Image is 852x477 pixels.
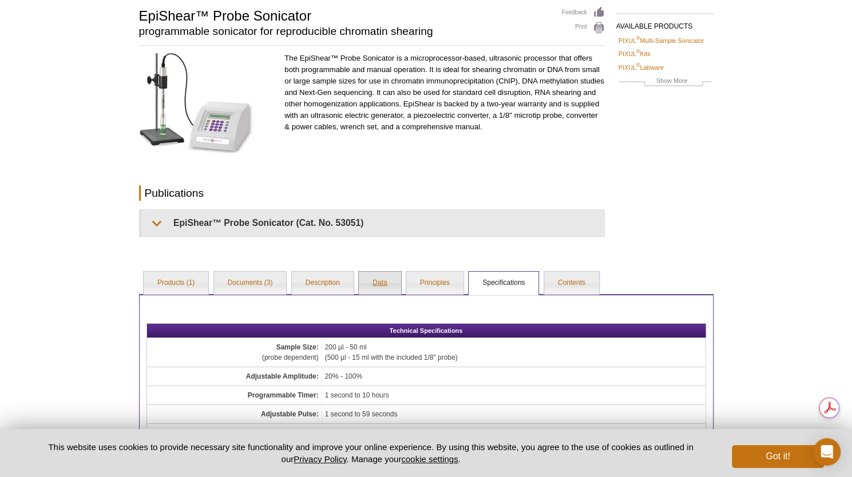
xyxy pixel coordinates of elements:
[813,438,841,466] div: Open Intercom Messenger
[139,185,605,201] h2: Publications
[147,324,706,338] th: Technical Specifications
[294,454,346,464] a: Privacy Policy
[322,386,706,405] td: 1 second to 10 hours
[144,272,208,295] a: Products (1)
[139,6,550,23] h1: EpiShear™ Probe Sonicator
[619,49,651,59] a: PIXUL®Kits
[322,405,706,424] td: 1 second to 59 seconds
[359,272,401,295] a: Data
[248,391,319,399] b: Programmable Timer:
[139,53,253,153] img: Click on the image for more information on the EpiShear Probe Sonicator.
[147,338,322,367] td: (probe dependent)
[469,272,538,295] a: Specifications
[29,441,714,465] p: This website uses cookies to provide necessary site functionality and improve your online experie...
[141,210,604,236] summary: EpiShear™ Probe Sonicator (Cat. No. 53051)
[276,343,319,351] b: Sample Size:
[636,35,640,41] sup: ®
[246,372,319,380] b: Adjustable Amplitude:
[636,49,640,55] sup: ®
[616,13,714,34] h2: AVAILABLE PRODUCTS
[214,272,287,295] a: Documents (3)
[562,6,605,19] a: Feedback
[322,367,706,386] td: 20% - 100%
[261,410,319,418] b: Adjustable Pulse:
[562,22,605,34] a: Print
[322,424,706,443] td: 120 [PERSON_NAME]
[292,272,354,295] a: Description
[636,62,640,68] sup: ®
[401,454,458,464] button: cookie settings
[619,75,711,89] a: Show More
[284,53,604,133] p: The EpiShear™ Probe Sonicator is a microprocessor-based, ultrasonic processor that offers both pr...
[544,272,599,295] a: Contents
[322,338,706,367] td: 200 µl - 50 ml (500 µl - 15 ml with the included 1/8" probe)
[406,272,463,295] a: Principles
[619,35,704,46] a: PIXUL®Multi-Sample Sonicator
[619,62,664,73] a: PIXUL®Labware
[139,26,550,37] h2: programmable sonicator for reproducible chromatin shearing
[732,445,823,468] button: Got it!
